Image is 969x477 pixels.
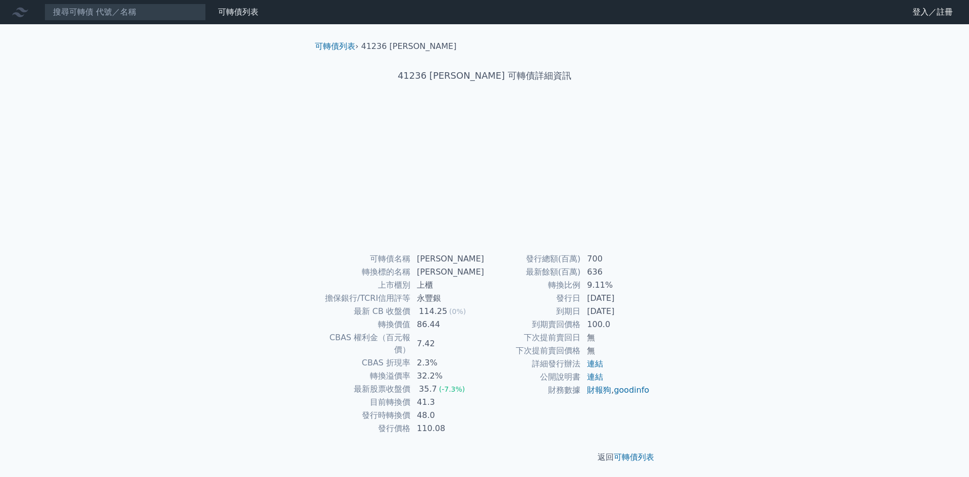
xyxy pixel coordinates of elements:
td: CBAS 權利金（百元報價） [319,331,411,356]
a: 連結 [587,359,603,368]
td: 可轉債名稱 [319,252,411,266]
td: 到期日 [484,305,581,318]
td: 轉換標的名稱 [319,266,411,279]
span: (-7.3%) [439,385,465,393]
td: [DATE] [581,305,650,318]
a: goodinfo [614,385,649,395]
td: 48.0 [411,409,484,422]
td: 到期賣回價格 [484,318,581,331]
input: 搜尋可轉債 代號／名稱 [44,4,206,21]
td: 7.42 [411,331,484,356]
td: 上市櫃別 [319,279,411,292]
a: 登入／註冊 [904,4,961,20]
td: 發行總額(百萬) [484,252,581,266]
li: 41236 [PERSON_NAME] [361,40,457,52]
td: 發行價格 [319,422,411,435]
td: 轉換溢價率 [319,369,411,383]
p: 返回 [307,451,662,463]
td: 詳細發行辦法 [484,357,581,370]
td: 86.44 [411,318,484,331]
td: [PERSON_NAME] [411,252,484,266]
td: 轉換比例 [484,279,581,292]
li: › [315,40,358,52]
div: 114.25 [417,305,449,317]
td: 目前轉換價 [319,396,411,409]
a: 連結 [587,372,603,382]
td: 無 [581,331,650,344]
td: 轉換價值 [319,318,411,331]
a: 可轉債列表 [614,452,654,462]
td: 100.0 [581,318,650,331]
td: 41.3 [411,396,484,409]
td: 最新 CB 收盤價 [319,305,411,318]
td: 財務數據 [484,384,581,397]
a: 可轉債列表 [315,41,355,51]
td: 636 [581,266,650,279]
td: 公開說明書 [484,370,581,384]
td: 700 [581,252,650,266]
td: 無 [581,344,650,357]
td: 9.11% [581,279,650,292]
td: 永豐銀 [411,292,484,305]
a: 可轉債列表 [218,7,258,17]
td: 下次提前賣回日 [484,331,581,344]
td: CBAS 折現率 [319,356,411,369]
td: 最新股票收盤價 [319,383,411,396]
div: 35.7 [417,383,439,395]
td: 發行日 [484,292,581,305]
td: 發行時轉換價 [319,409,411,422]
td: 擔保銀行/TCRI信用評等 [319,292,411,305]
td: 2.3% [411,356,484,369]
td: 最新餘額(百萬) [484,266,581,279]
td: 32.2% [411,369,484,383]
span: (0%) [449,307,466,315]
a: 財報狗 [587,385,611,395]
td: 110.08 [411,422,484,435]
td: 上櫃 [411,279,484,292]
td: 下次提前賣回價格 [484,344,581,357]
h1: 41236 [PERSON_NAME] 可轉債詳細資訊 [307,69,662,83]
td: [DATE] [581,292,650,305]
td: [PERSON_NAME] [411,266,484,279]
td: , [581,384,650,397]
